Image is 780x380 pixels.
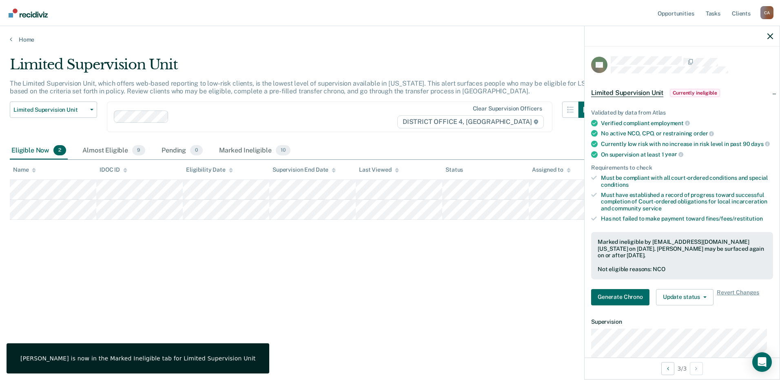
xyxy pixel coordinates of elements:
[10,142,68,160] div: Eligible Now
[13,106,87,113] span: Limited Supervision Unit
[661,362,674,375] button: Previous Opportunity
[100,166,127,173] div: IDOC ID
[397,115,544,128] span: DISTRICT OFFICE 4, [GEOGRAPHIC_DATA]
[643,205,662,212] span: service
[445,166,463,173] div: Status
[601,130,773,137] div: No active NCO, CPO, or restraining
[760,6,773,19] button: Profile dropdown button
[656,289,714,305] button: Update status
[217,142,292,160] div: Marked Ineligible
[598,239,767,259] div: Marked ineligible by [EMAIL_ADDRESS][DOMAIN_NAME][US_STATE] on [DATE]. [PERSON_NAME] may be surfa...
[10,56,595,80] div: Limited Supervision Unit
[670,89,720,97] span: Currently ineligible
[190,145,203,156] span: 0
[591,164,773,171] div: Requirements to check
[13,166,36,173] div: Name
[53,145,66,156] span: 2
[706,215,763,222] span: fines/fees/restitution
[665,151,683,157] span: year
[601,140,773,148] div: Currently low risk with no increase in risk level in past 90
[10,80,590,95] p: The Limited Supervision Unit, which offers web-based reporting to low-risk clients, is the lowest...
[20,355,255,362] div: [PERSON_NAME] is now in the Marked Ineligible tab for Limited Supervision Unit
[132,145,145,156] span: 9
[601,192,773,212] div: Must have established a record of progress toward successful completion of Court-ordered obligati...
[591,318,773,325] dt: Supervision
[81,142,147,160] div: Almost Eligible
[160,142,204,160] div: Pending
[591,289,653,305] a: Navigate to form link
[273,166,336,173] div: Supervision End Date
[359,166,399,173] div: Last Viewed
[690,362,703,375] button: Next Opportunity
[591,109,773,116] div: Validated by data from Atlas
[651,120,689,126] span: employment
[598,266,767,273] div: Not eligible reasons: NCO
[585,80,780,106] div: Limited Supervision UnitCurrently ineligible
[752,352,772,372] div: Open Intercom Messenger
[276,145,290,156] span: 10
[585,358,780,379] div: 3 / 3
[601,215,773,222] div: Has not failed to make payment toward
[591,89,663,97] span: Limited Supervision Unit
[694,130,714,137] span: order
[601,151,773,158] div: On supervision at least 1
[601,119,773,127] div: Verified compliant
[751,141,769,147] span: days
[10,36,770,43] a: Home
[591,289,649,305] button: Generate Chrono
[9,9,48,18] img: Recidiviz
[717,289,759,305] span: Revert Changes
[186,166,233,173] div: Eligibility Date
[473,105,542,112] div: Clear supervision officers
[760,6,773,19] div: C A
[532,166,570,173] div: Assigned to
[601,175,773,188] div: Must be compliant with all court-ordered conditions and special conditions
